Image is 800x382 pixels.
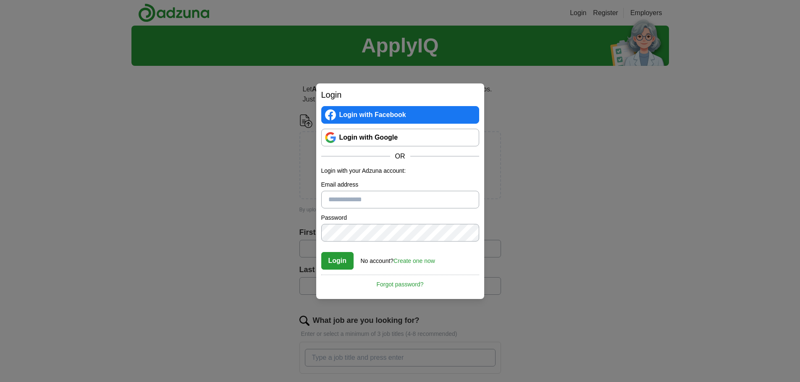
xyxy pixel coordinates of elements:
a: Login with Facebook [321,106,479,124]
label: Email address [321,180,479,189]
p: Login with your Adzuna account: [321,166,479,175]
a: Login with Google [321,129,479,146]
a: Forgot password? [321,275,479,289]
div: No account? [361,252,435,265]
label: Password [321,213,479,222]
a: Create one now [393,257,435,264]
span: OR [390,151,410,161]
h2: Login [321,88,479,101]
button: Login [321,252,354,270]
